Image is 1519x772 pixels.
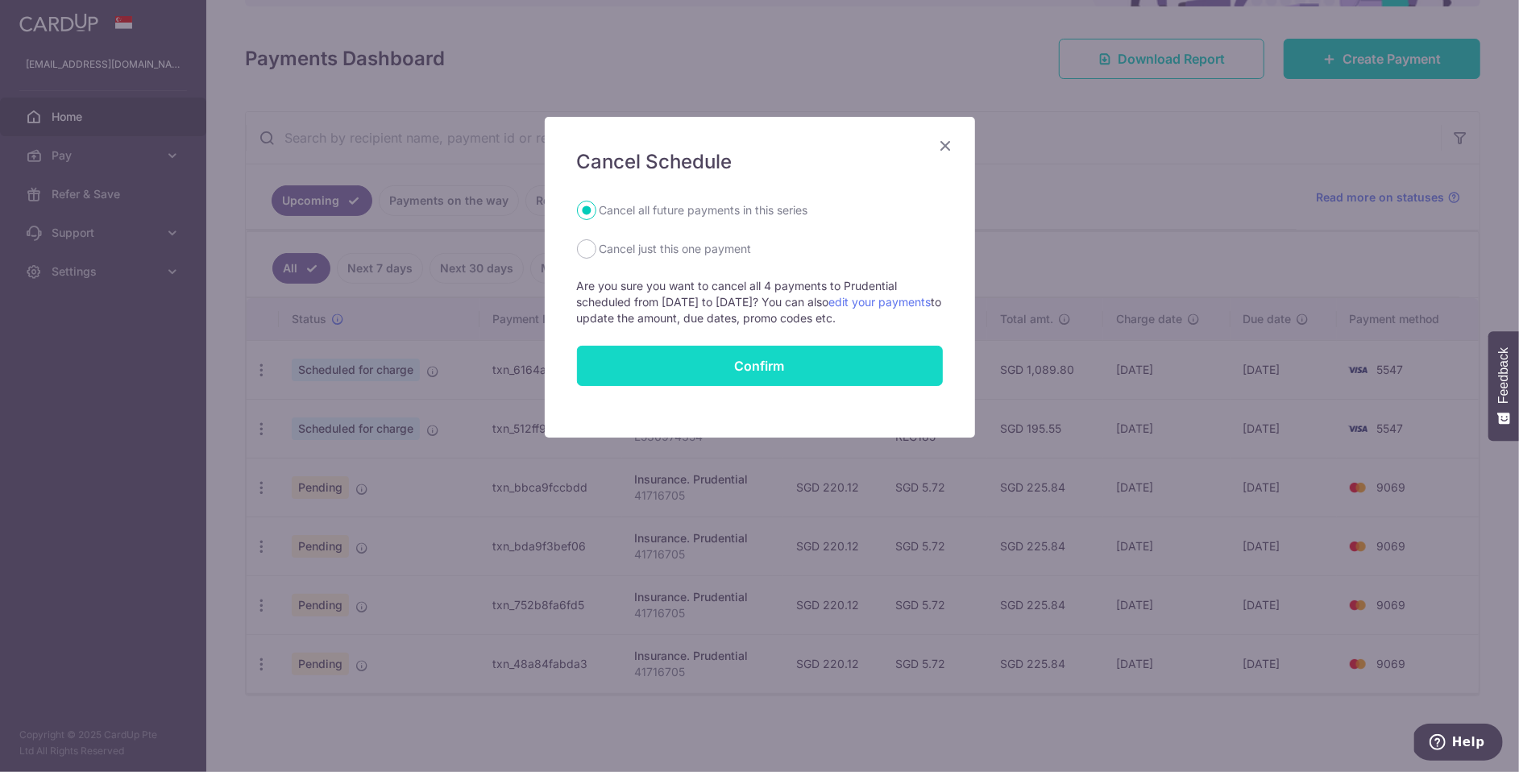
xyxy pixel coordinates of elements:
[829,295,932,309] a: edit your payments
[600,201,808,220] label: Cancel all future payments in this series
[600,239,752,259] label: Cancel just this one payment
[577,149,943,175] h5: Cancel Schedule
[1496,347,1511,404] span: Feedback
[577,278,943,326] p: Are you sure you want to cancel all 4 payments to Prudential scheduled from [DATE] to [DATE]? You...
[936,136,956,156] button: Close
[1488,331,1519,441] button: Feedback - Show survey
[1414,724,1503,764] iframe: Opens a widget where you can find more information
[577,346,943,386] button: Confirm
